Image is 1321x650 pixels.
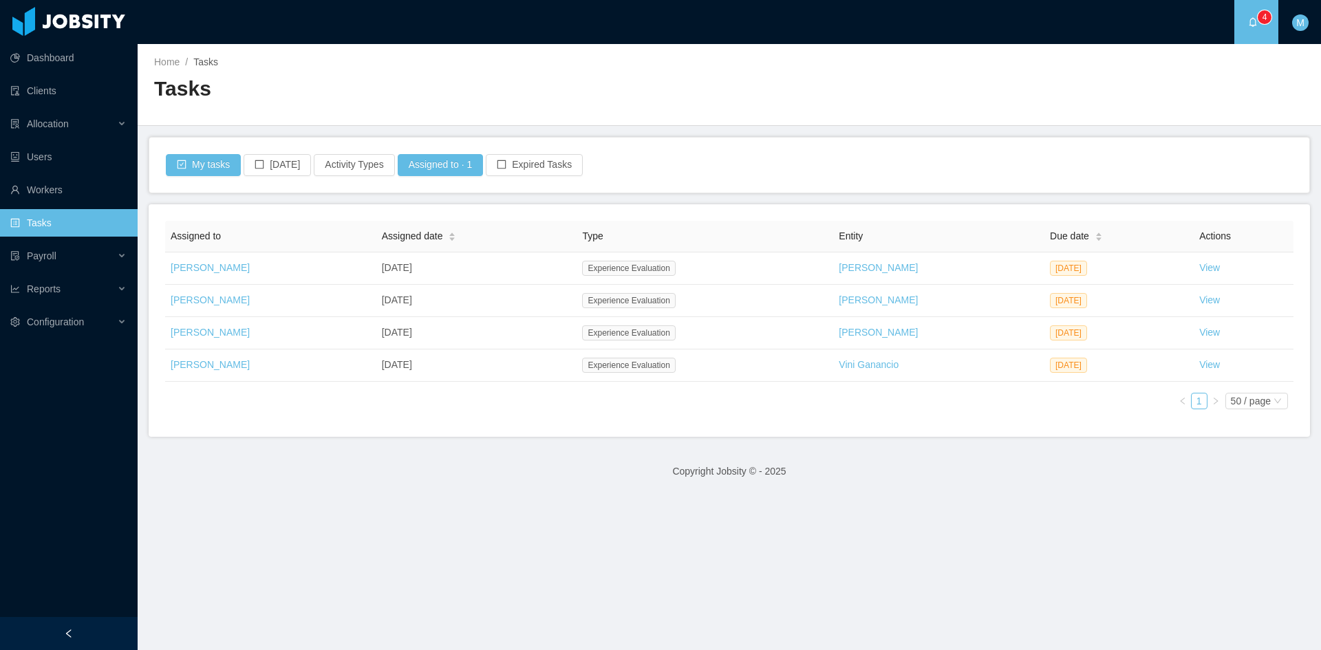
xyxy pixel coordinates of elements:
a: 1 [1192,393,1207,409]
a: [PERSON_NAME] [839,327,918,338]
td: [DATE] [376,285,577,317]
span: Actions [1199,230,1231,241]
a: icon: profileTasks [10,209,127,237]
td: [DATE] [376,252,577,285]
span: Payroll [27,250,56,261]
a: View [1199,327,1220,338]
li: Next Page [1207,393,1224,409]
td: [DATE] [376,317,577,349]
a: icon: robotUsers [10,143,127,171]
i: icon: caret-down [1095,236,1102,240]
button: icon: border[DATE] [244,154,311,176]
a: [PERSON_NAME] [171,359,250,370]
span: Entity [839,230,863,241]
i: icon: caret-down [449,236,456,240]
i: icon: line-chart [10,284,20,294]
a: [PERSON_NAME] [839,262,918,273]
span: Reports [27,283,61,294]
a: [PERSON_NAME] [171,327,250,338]
span: Experience Evaluation [582,293,675,308]
a: icon: userWorkers [10,176,127,204]
button: Assigned to · 1 [398,154,484,176]
a: [PERSON_NAME] [171,294,250,305]
button: Activity Types [314,154,394,176]
span: Assigned date [382,229,443,243]
a: View [1199,359,1220,370]
div: 50 / page [1231,393,1271,409]
button: icon: borderExpired Tasks [486,154,583,176]
i: icon: bell [1248,17,1258,27]
i: icon: down [1274,397,1282,407]
span: Experience Evaluation [582,325,675,340]
span: Due date [1050,229,1089,243]
span: Allocation [27,118,69,129]
span: Tasks [193,56,218,67]
i: icon: caret-up [1095,230,1102,235]
i: icon: setting [10,317,20,327]
a: Vini Ganancio [839,359,899,370]
a: View [1199,294,1220,305]
h2: Tasks [154,75,729,103]
a: Home [154,56,180,67]
i: icon: file-protect [10,251,20,261]
a: [PERSON_NAME] [171,262,250,273]
span: Experience Evaluation [582,261,675,276]
sup: 4 [1258,10,1271,24]
button: icon: check-squareMy tasks [166,154,241,176]
span: [DATE] [1050,358,1087,373]
p: 4 [1263,10,1267,24]
span: Type [582,230,603,241]
i: icon: left [1179,397,1187,405]
div: Sort [1095,230,1103,240]
span: M [1296,14,1304,31]
a: icon: pie-chartDashboard [10,44,127,72]
a: View [1199,262,1220,273]
span: / [185,56,188,67]
footer: Copyright Jobsity © - 2025 [138,448,1321,495]
li: 1 [1191,393,1207,409]
span: [DATE] [1050,261,1087,276]
span: Assigned to [171,230,221,241]
a: [PERSON_NAME] [839,294,918,305]
i: icon: right [1212,397,1220,405]
div: Sort [448,230,456,240]
span: [DATE] [1050,293,1087,308]
i: icon: solution [10,119,20,129]
span: [DATE] [1050,325,1087,340]
li: Previous Page [1174,393,1191,409]
i: icon: caret-up [449,230,456,235]
span: Experience Evaluation [582,358,675,373]
td: [DATE] [376,349,577,382]
a: icon: auditClients [10,77,127,105]
span: Configuration [27,316,84,327]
